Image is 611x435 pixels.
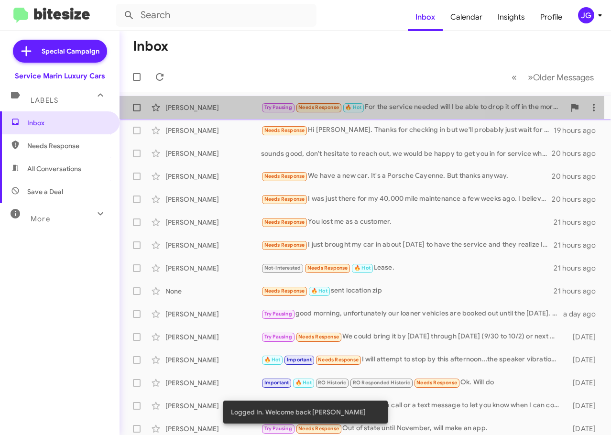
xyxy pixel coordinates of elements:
[165,240,261,250] div: [PERSON_NAME]
[490,3,533,31] a: Insights
[165,401,261,411] div: [PERSON_NAME]
[264,334,292,340] span: Try Pausing
[165,424,261,434] div: [PERSON_NAME]
[554,286,603,296] div: 21 hours ago
[533,3,570,31] a: Profile
[261,102,565,113] div: For the service needed will I be able to drop it off in the morning and pick it up after lunch? O...
[165,332,261,342] div: [PERSON_NAME]
[27,118,109,128] span: Inbox
[264,219,305,225] span: Needs Response
[512,71,517,83] span: «
[27,187,63,196] span: Save a Deal
[261,217,554,228] div: You lost me as a customer.
[261,125,554,136] div: Hi [PERSON_NAME]. Thanks for checking in but we'll probably just wait for the service message to ...
[27,164,81,174] span: All Conversations
[261,262,554,273] div: Lease.
[133,39,168,54] h1: Inbox
[264,196,305,202] span: Needs Response
[528,71,533,83] span: »
[31,96,58,105] span: Labels
[261,331,564,342] div: We could bring it by [DATE] through [DATE] (9/30 to 10/2) or next week [DATE] (10/7). But we will...
[264,311,292,317] span: Try Pausing
[354,265,371,271] span: 🔥 Hot
[165,195,261,204] div: [PERSON_NAME]
[564,332,603,342] div: [DATE]
[42,46,99,56] span: Special Campaign
[165,126,261,135] div: [PERSON_NAME]
[564,378,603,388] div: [DATE]
[261,194,552,205] div: I was just there for my 40,000 mile maintenance a few weeks ago. I believe [PERSON_NAME] was the ...
[261,239,554,250] div: I just brought my car in about [DATE] to have the service and they realize I did not need it yet
[264,104,292,110] span: Try Pausing
[554,126,603,135] div: 19 hours ago
[506,67,523,87] button: Previous
[165,263,261,273] div: [PERSON_NAME]
[165,378,261,388] div: [PERSON_NAME]
[298,104,339,110] span: Needs Response
[13,40,107,63] a: Special Campaign
[261,377,564,388] div: Ok. Will do
[264,357,281,363] span: 🔥 Hot
[165,309,261,319] div: [PERSON_NAME]
[261,308,563,319] div: good morning, unfortunately our loaner vehicles are booked out until the [DATE]. The 6th and 13th...
[554,240,603,250] div: 21 hours ago
[353,380,410,386] span: RO Responded Historic
[554,217,603,227] div: 21 hours ago
[298,334,339,340] span: Needs Response
[261,285,554,296] div: sent location zip
[533,72,594,83] span: Older Messages
[563,309,603,319] div: a day ago
[31,215,50,223] span: More
[261,171,552,182] div: We have a new car. It's a Porsche Cayenne. But thanks anyway.
[578,7,594,23] div: JG
[261,354,564,365] div: I will attempt to stop by this afternoon...the speaker vibration is worse than the blown speaker ...
[264,173,305,179] span: Needs Response
[15,71,105,81] div: Service Marin Luxury Cars
[416,380,457,386] span: Needs Response
[165,103,261,112] div: [PERSON_NAME]
[345,104,361,110] span: 🔥 Hot
[522,67,600,87] button: Next
[307,265,348,271] span: Needs Response
[287,357,312,363] span: Important
[165,355,261,365] div: [PERSON_NAME]
[443,3,490,31] a: Calendar
[165,217,261,227] div: [PERSON_NAME]
[552,149,603,158] div: 20 hours ago
[318,357,359,363] span: Needs Response
[408,3,443,31] a: Inbox
[506,67,600,87] nav: Page navigation example
[564,401,603,411] div: [DATE]
[552,172,603,181] div: 20 hours ago
[295,380,312,386] span: 🔥 Hot
[261,149,552,158] div: sounds good, don't hesitate to reach out, we would be happy to get you in for service when ready.
[264,265,301,271] span: Not-Interested
[231,407,366,417] span: Logged In. Welcome back [PERSON_NAME]
[264,288,305,294] span: Needs Response
[554,263,603,273] div: 21 hours ago
[165,172,261,181] div: [PERSON_NAME]
[116,4,316,27] input: Search
[261,423,564,434] div: Out of state until November, will make an app.
[564,355,603,365] div: [DATE]
[27,141,109,151] span: Needs Response
[570,7,600,23] button: JG
[318,380,346,386] span: RO Historic
[165,149,261,158] div: [PERSON_NAME]
[311,288,327,294] span: 🔥 Hot
[552,195,603,204] div: 20 hours ago
[264,127,305,133] span: Needs Response
[165,286,261,296] div: None
[564,424,603,434] div: [DATE]
[261,400,564,411] div: I will give you a call or a text message to let you know when I can come in real soon
[264,380,289,386] span: Important
[264,242,305,248] span: Needs Response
